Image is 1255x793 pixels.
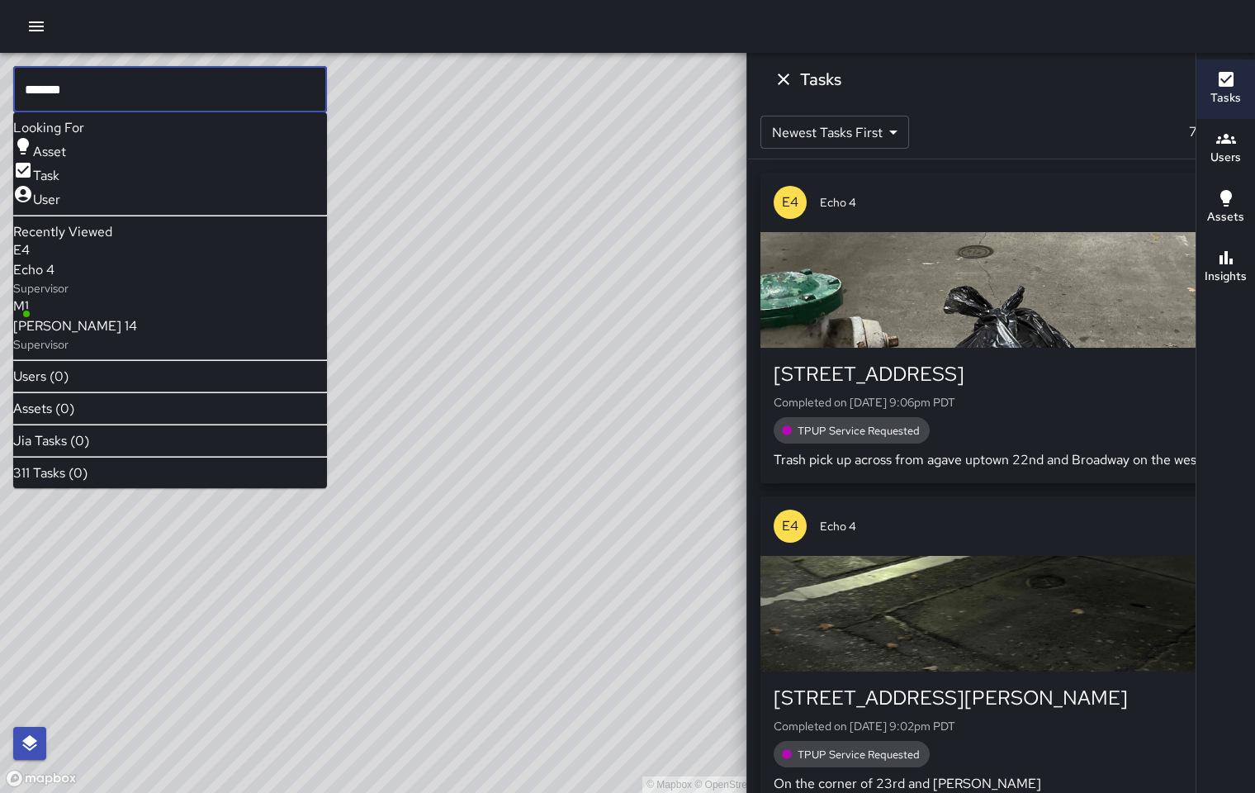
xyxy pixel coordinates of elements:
button: Tasks [1196,59,1255,119]
p: Supervisor [13,280,69,297]
span: Echo 4 [820,194,1229,211]
div: Task [13,160,66,184]
span: TPUP Service Requested [788,424,930,438]
button: Users [1196,119,1255,178]
span: Echo 4 [13,260,69,280]
li: Assets (0) [13,400,327,417]
p: E4 [782,516,798,536]
div: [STREET_ADDRESS] [774,361,1229,387]
p: Completed on [DATE] 9:02pm PDT [774,718,1229,734]
div: Newest Tasks First [760,116,909,149]
div: M1[PERSON_NAME] 14Supervisor [13,297,137,353]
h6: Insights [1205,268,1247,286]
div: User [13,184,66,208]
div: E4Echo 4Supervisor [13,240,69,297]
li: Jia Tasks (0) [13,432,327,449]
li: Recently Viewed [13,223,327,240]
button: E4Echo 4[STREET_ADDRESS]Completed on [DATE] 9:06pm PDTTPUP Service RequestedTrash pick up across ... [760,173,1242,483]
span: Task [33,167,59,184]
h6: Tasks [1210,89,1241,107]
p: E4 [13,240,30,260]
li: Looking For [13,119,327,136]
div: Asset [13,136,66,160]
h6: Users [1210,149,1241,167]
h6: Tasks [800,66,841,93]
h6: Assets [1207,208,1244,226]
p: 72 tasks [1182,122,1242,142]
button: Dismiss [767,63,800,96]
p: M1 [13,297,29,316]
span: User [33,191,60,208]
span: Asset [33,143,66,160]
p: Supervisor [13,336,137,353]
span: TPUP Service Requested [788,748,930,762]
div: [STREET_ADDRESS][PERSON_NAME] [774,685,1229,711]
p: E4 [782,192,798,212]
p: Completed on [DATE] 9:06pm PDT [774,394,1229,411]
li: 311 Tasks (0) [13,464,327,482]
p: Trash pick up across from agave uptown 22nd and Broadway on the west side [774,450,1229,470]
span: [PERSON_NAME] 14 [13,316,137,336]
button: Insights [1196,238,1255,297]
span: Echo 4 [820,518,1229,534]
button: Assets [1196,178,1255,238]
li: Users (0) [13,368,327,385]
